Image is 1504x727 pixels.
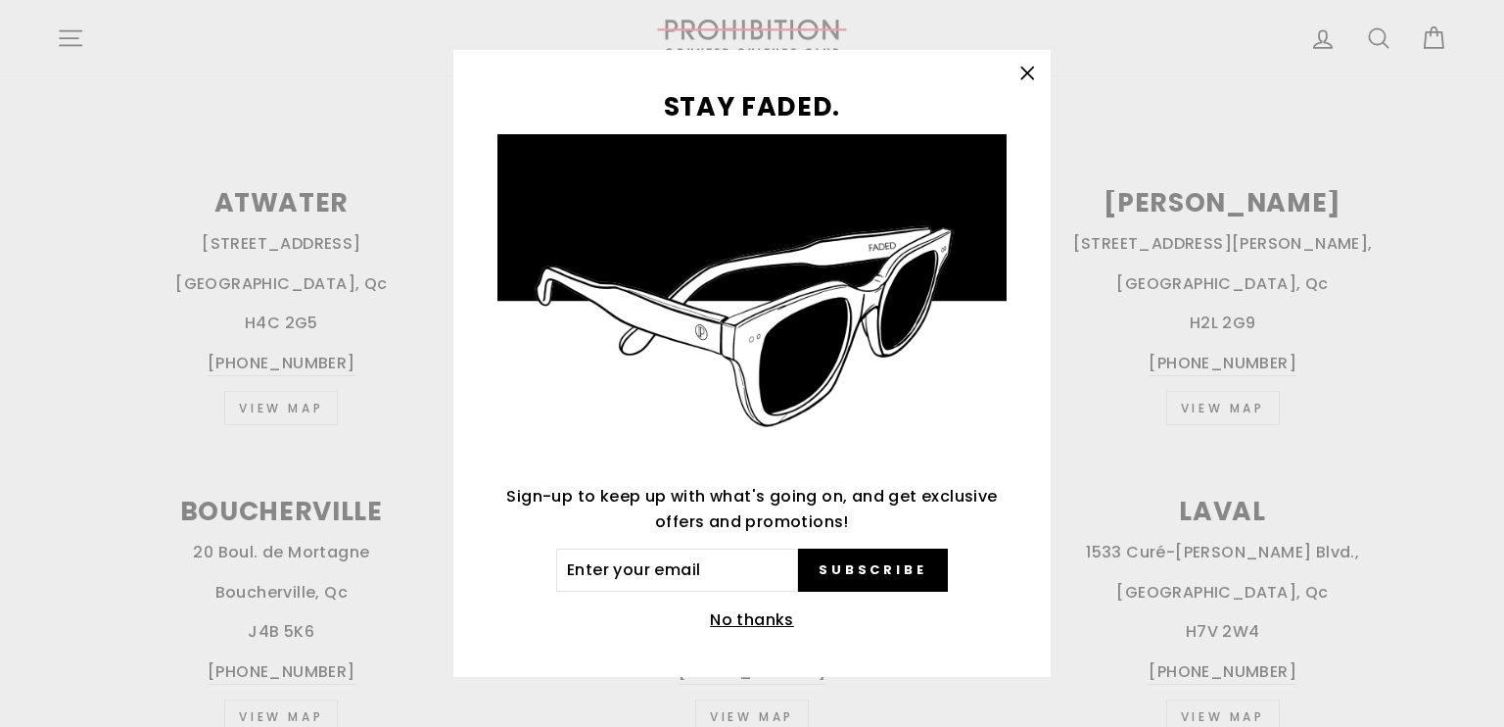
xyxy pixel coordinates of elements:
button: Subscribe [798,549,948,592]
span: Subscribe [819,561,927,579]
button: No thanks [704,606,800,634]
h3: STAY FADED. [497,94,1007,121]
input: Enter your email [556,549,798,592]
p: Sign-up to keep up with what's going on, and get exclusive offers and promotions! [497,484,1007,534]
